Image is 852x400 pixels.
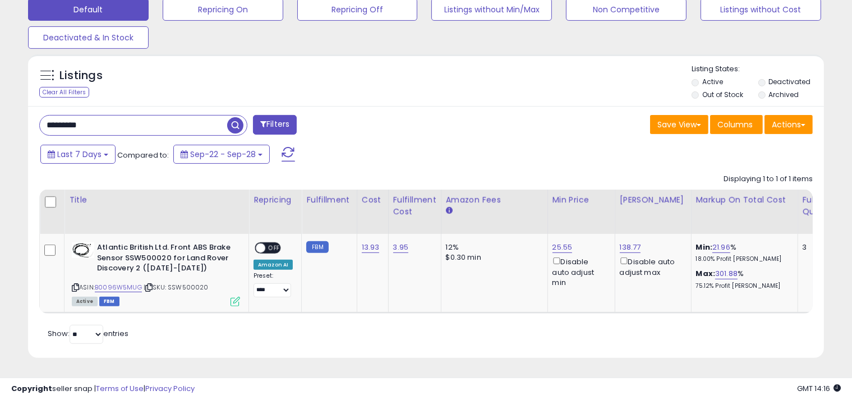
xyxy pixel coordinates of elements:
h5: Listings [59,68,103,84]
div: Disable auto adjust max [620,255,683,277]
span: FBM [99,297,119,306]
img: 41qmmN9cfpL._SL40_.jpg [72,242,94,258]
div: Amazon Fees [446,194,543,206]
div: seller snap | | [11,384,195,394]
a: Terms of Use [96,383,144,394]
a: 21.96 [712,242,730,253]
button: Actions [765,115,813,134]
div: Disable auto adjust min [552,255,606,288]
a: B0096W5MUG [95,283,142,292]
div: Fulfillment [306,194,352,206]
div: Repricing [254,194,297,206]
a: 138.77 [620,242,641,253]
span: Sep-22 - Sep-28 [190,149,256,160]
div: ASIN: [72,242,240,305]
p: 18.00% Profit [PERSON_NAME] [696,255,789,263]
label: Archived [769,90,799,99]
b: Atlantic British Ltd. Front ABS Brake Sensor SSW500020 for Land Rover Discovery 2 ([DATE]-[DATE]) [97,242,233,277]
small: Amazon Fees. [446,206,453,216]
div: Title [69,194,244,206]
a: Privacy Policy [145,383,195,394]
button: Columns [710,115,763,134]
div: Clear All Filters [39,87,89,98]
b: Max: [696,268,716,279]
div: Fulfillment Cost [393,194,436,218]
div: Min Price [552,194,610,206]
button: Save View [650,115,708,134]
span: 2025-10-6 14:16 GMT [797,383,841,394]
div: [PERSON_NAME] [620,194,687,206]
div: Displaying 1 to 1 of 1 items [724,174,813,185]
div: Fulfillable Quantity [803,194,841,218]
div: Amazon AI [254,260,293,270]
strong: Copyright [11,383,52,394]
a: 3.95 [393,242,409,253]
label: Deactivated [769,77,811,86]
span: Last 7 Days [57,149,102,160]
div: % [696,269,789,289]
button: Filters [253,115,297,135]
div: 12% [446,242,539,252]
th: The percentage added to the cost of goods (COGS) that forms the calculator for Min & Max prices. [691,190,798,234]
span: Columns [717,119,753,130]
b: Min: [696,242,713,252]
label: Out of Stock [702,90,743,99]
a: 25.55 [552,242,573,253]
div: $0.30 min [446,252,539,263]
span: Compared to: [117,150,169,160]
small: FBM [306,241,328,253]
a: 301.88 [715,268,738,279]
p: Listing States: [692,64,824,75]
button: Sep-22 - Sep-28 [173,145,270,164]
span: OFF [265,243,283,253]
p: 75.12% Profit [PERSON_NAME] [696,282,789,290]
span: Show: entries [48,328,128,339]
button: Deactivated & In Stock [28,26,149,49]
div: Cost [362,194,384,206]
div: Markup on Total Cost [696,194,793,206]
label: Active [702,77,723,86]
a: 13.93 [362,242,380,253]
span: All listings currently available for purchase on Amazon [72,297,98,306]
button: Last 7 Days [40,145,116,164]
div: Preset: [254,272,293,297]
span: | SKU: SSW500020 [144,283,209,292]
div: % [696,242,789,263]
div: 3 [803,242,837,252]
